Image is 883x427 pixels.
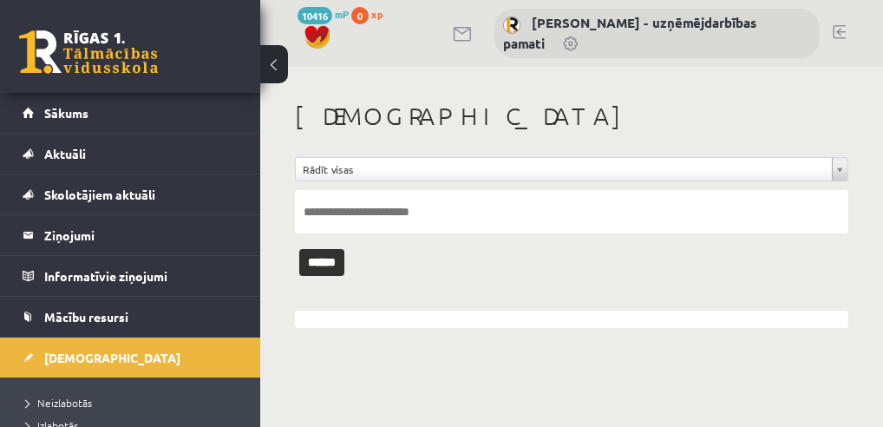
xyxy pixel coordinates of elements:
[44,187,155,202] span: Skolotājiem aktuāli
[503,16,520,34] img: Solvita Kozlovska - uzņēmējdarbības pamati
[23,338,239,378] a: [DEMOGRAPHIC_DATA]
[351,7,369,24] span: 0
[23,93,239,133] a: Sākums
[44,105,88,121] span: Sākums
[296,158,847,181] a: Rādīt visas
[19,30,158,74] a: Rīgas 1. Tālmācības vidusskola
[23,174,239,214] a: Skolotājiem aktuāli
[23,215,239,255] a: Ziņojumi
[298,7,332,24] span: 10416
[44,256,239,296] legend: Informatīvie ziņojumi
[503,14,756,52] a: [PERSON_NAME] - uzņēmējdarbības pamati
[44,146,86,161] span: Aktuāli
[26,395,243,411] a: Neizlabotās
[44,215,239,255] legend: Ziņojumi
[23,134,239,174] a: Aktuāli
[23,297,239,337] a: Mācību resursi
[44,350,180,365] span: [DEMOGRAPHIC_DATA]
[335,7,349,21] span: mP
[351,7,391,21] a: 0 xp
[303,158,825,181] span: Rādīt visas
[26,396,92,410] span: Neizlabotās
[23,256,239,296] a: Informatīvie ziņojumi
[44,309,128,325] span: Mācību resursi
[371,7,383,21] span: xp
[295,102,848,131] h1: [DEMOGRAPHIC_DATA]
[298,7,349,21] a: 10416 mP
